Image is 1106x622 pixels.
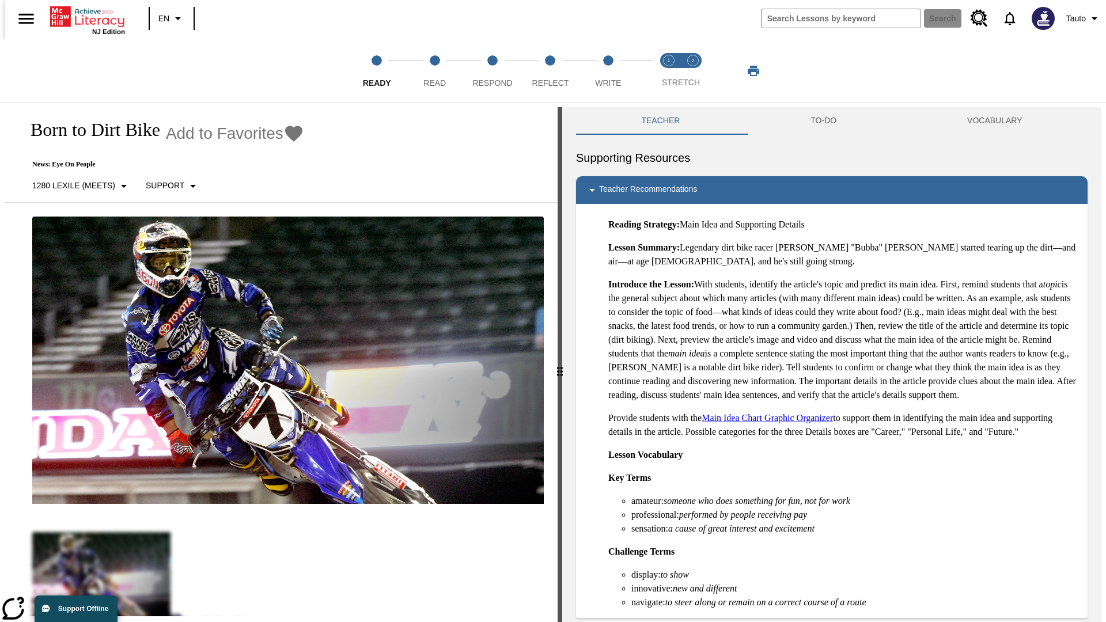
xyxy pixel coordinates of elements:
[668,348,705,358] em: main idea
[664,496,850,506] em: someone who does something for fun, not for work
[423,78,446,88] span: Read
[745,107,902,135] button: TO-DO
[608,241,1078,268] p: Legendary dirt bike racer [PERSON_NAME] "Bubba" [PERSON_NAME] started tearing up the dirt—and air...
[608,278,1078,402] p: With students, identify the article's topic and predict its main idea. First, remind students tha...
[665,597,866,607] em: to steer along or remain on a correct course of a route
[459,39,526,103] button: Respond step 3 of 5
[5,107,558,616] div: reading
[343,39,410,103] button: Ready step 1 of 5
[631,568,1078,582] li: display:
[517,39,584,103] button: Reflect step 4 of 5
[1066,13,1086,25] span: Tauto
[575,39,642,103] button: Write step 5 of 5
[166,123,304,143] button: Add to Favorites - Born to Dirt Bike
[661,570,689,579] em: to show
[964,3,995,34] a: Resource Center, Will open in new tab
[1043,279,1062,289] em: topic
[662,78,700,87] span: STRETCH
[18,119,160,141] h1: Born to Dirt Bike
[667,58,670,63] text: 1
[676,39,710,103] button: Stretch Respond step 2 of 2
[472,78,512,88] span: Respond
[608,279,694,289] strong: Introduce the Lesson:
[631,582,1078,596] li: innovative:
[1025,3,1062,33] button: Select a new avatar
[631,508,1078,522] li: professional:
[599,183,697,197] p: Teacher Recommendations
[576,176,1088,204] div: Teacher Recommendations
[673,583,737,593] em: new and different
[608,218,1078,232] p: Main Idea and Supporting Details
[153,8,190,29] button: Language: EN, Select a language
[735,60,772,81] button: Print
[166,124,283,143] span: Add to Favorites
[562,107,1101,622] div: activity
[1032,7,1055,30] img: Avatar
[668,524,815,533] em: a cause of great interest and excitement
[652,39,685,103] button: Stretch Read step 1 of 2
[608,242,680,252] strong: Lesson Summary:
[158,13,169,25] span: EN
[558,107,562,622] div: Press Enter or Spacebar and then press right and left arrow keys to move the slider
[146,180,184,192] p: Support
[18,160,304,169] p: News: Eye On People
[595,78,621,88] span: Write
[58,605,108,613] span: Support Offline
[32,217,544,505] img: Motocross racer James Stewart flies through the air on his dirt bike.
[9,2,43,36] button: Open side menu
[576,107,745,135] button: Teacher
[608,219,680,229] strong: Reading Strategy:
[608,411,1078,439] p: Provide students with the to support them in identifying the main idea and supporting details in ...
[608,473,651,483] strong: Key Terms
[631,522,1078,536] li: sensation:
[532,78,569,88] span: Reflect
[691,58,694,63] text: 2
[902,107,1088,135] button: VOCABULARY
[92,28,125,35] span: NJ Edition
[32,180,115,192] p: 1280 Lexile (Meets)
[576,149,1088,167] h6: Supporting Resources
[631,596,1078,609] li: navigate:
[762,9,921,28] input: search field
[631,494,1078,508] li: amateur:
[608,450,683,460] strong: Lesson Vocabulary
[702,413,833,423] a: Main Idea Chart Graphic Organizer
[141,176,204,196] button: Scaffolds, Support
[608,547,675,556] strong: Challenge Terms
[576,107,1088,135] div: Instructional Panel Tabs
[363,78,391,88] span: Ready
[50,4,125,35] div: Home
[679,510,807,519] em: performed by people receiving pay
[28,176,135,196] button: Select Lexile, 1280 Lexile (Meets)
[401,39,468,103] button: Read step 2 of 5
[995,3,1025,33] a: Notifications
[35,596,118,622] button: Support Offline
[1062,8,1106,29] button: Profile/Settings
